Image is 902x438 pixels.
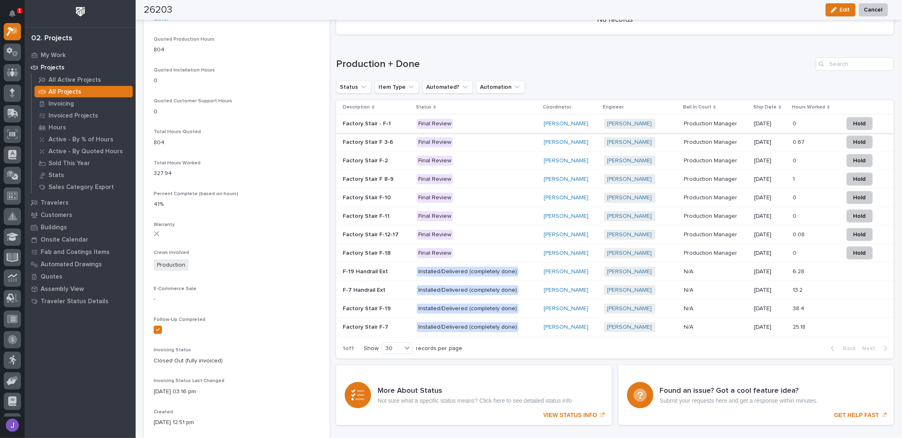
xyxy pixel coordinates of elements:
tr: F-7 Handrail ExtF-7 Handrail Ext Installed/Delivered (completely done)[PERSON_NAME] [PERSON_NAME]... [336,281,894,300]
div: 30 [382,344,402,353]
p: [DATE] [754,213,786,220]
input: Search [816,58,894,71]
p: 0 [793,156,798,164]
p: Sold This Year [48,160,90,167]
p: Not sure what a specific status means? Click here to see detailed status info [378,397,572,404]
a: [PERSON_NAME] [544,176,588,183]
span: E-Commerce Sale [154,286,196,291]
button: Hold [847,210,873,223]
span: Crews Involved [154,250,189,255]
span: Hold [854,211,866,221]
p: F-19 Handrail Ext [343,267,390,275]
p: Production Manager [684,156,739,164]
a: [PERSON_NAME] [544,231,588,238]
span: Quoted Installation Hours [154,68,215,73]
p: Ball In Court [683,103,711,112]
p: [DATE] [754,157,786,164]
p: 0.08 [793,230,806,238]
p: Production Manager [684,211,739,220]
a: [PERSON_NAME] [607,157,652,164]
button: users-avatar [4,417,21,434]
button: Hold [847,191,873,204]
tr: Factory Stair F 8-9Factory Stair F 8-9 Final Review[PERSON_NAME] [PERSON_NAME] Production Manager... [336,170,894,189]
p: 13.2 [793,285,804,294]
div: Installed/Delivered (completely done) [417,304,519,314]
span: Cancel [864,5,883,15]
p: - [154,295,320,304]
p: 0 [154,76,320,85]
p: [DATE] [754,287,786,294]
p: 327.94 [154,169,320,178]
p: Status [416,103,431,112]
p: N/A [684,322,695,331]
div: Notifications1 [10,10,21,23]
p: Factory Stair F-7 [343,322,390,331]
p: Factory Stair F-12-17 [343,230,400,238]
p: Coordinator [543,103,571,112]
p: Production Manager [684,119,739,127]
button: Edit [826,3,856,16]
button: Hold [847,247,873,260]
p: Ship Date [753,103,777,112]
h2: 26203 [144,4,172,16]
p: VIEW STATUS INFO [543,412,597,419]
span: Hold [854,156,866,166]
a: [PERSON_NAME] [544,287,588,294]
p: [DATE] [754,324,786,331]
span: Edit [840,6,850,14]
img: Workspace Logo [73,4,88,19]
div: 02. Projects [31,34,72,43]
a: Sold This Year [32,157,136,169]
a: [PERSON_NAME] [607,139,652,146]
span: Total Hours Worked [154,161,201,166]
p: Production Manager [684,174,739,183]
a: Travelers [25,196,136,209]
a: My Work [25,49,136,61]
button: Notifications [4,5,21,22]
p: 1 of 1 [336,339,360,359]
a: Onsite Calendar [25,233,136,246]
a: [PERSON_NAME] [544,324,588,331]
p: GET HELP FAST [834,412,879,419]
p: Travelers [41,199,69,207]
p: Factory Stair - F-1 [343,119,392,127]
button: Hold [847,173,873,186]
p: Active - By % of Hours [48,136,113,143]
p: Stats [48,172,64,179]
a: Projects [25,61,136,74]
p: 41% [154,200,320,209]
tr: Factory Stair F 3-6Factory Stair F 3-6 Final Review[PERSON_NAME] [PERSON_NAME] Production Manager... [336,133,894,152]
a: [PERSON_NAME] [607,231,652,238]
a: [PERSON_NAME] [607,213,652,220]
p: Factory Stair F 8-9 [343,174,395,183]
p: Production Manager [684,230,739,238]
button: Item Type [375,81,419,94]
span: Back [838,345,856,352]
p: [DATE] [754,231,786,238]
a: Active - By % of Hours [32,134,136,145]
a: [PERSON_NAME] [607,250,652,257]
div: Installed/Delivered (completely done) [417,285,519,295]
h3: Found an issue? Got a cool feature idea? [660,387,818,396]
p: Factory Stair F 3-6 [343,137,395,146]
p: Production Manager [684,193,739,201]
span: Follow-Up Completed [154,317,205,322]
p: No records [346,16,884,25]
tr: Factory Stair F-18Factory Stair F-18 Final Review[PERSON_NAME] [PERSON_NAME] Production ManagerPr... [336,244,894,263]
div: Final Review [417,230,453,240]
span: Hold [854,137,866,147]
a: Fab and Coatings Items [25,246,136,258]
a: Stats [32,169,136,181]
p: All Active Projects [48,76,101,84]
p: Customers [41,212,72,219]
p: 0 [793,248,798,257]
tr: Factory Stair F-12-17Factory Stair F-12-17 Final Review[PERSON_NAME] [PERSON_NAME] Production Man... [336,226,894,244]
a: [PERSON_NAME] [544,268,588,275]
p: All Projects [48,88,81,96]
p: Assembly View [41,286,84,293]
span: Hold [854,119,866,129]
span: Hold [854,174,866,184]
button: Hold [847,136,873,149]
a: All Active Projects [32,74,136,85]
